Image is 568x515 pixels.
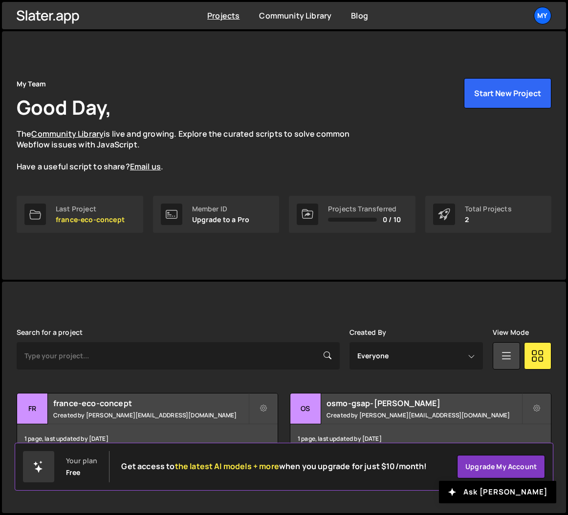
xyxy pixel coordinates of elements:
div: Free [66,469,81,476]
a: Email us [130,161,161,172]
label: Created By [350,329,387,336]
p: 2 [465,216,512,224]
p: The is live and growing. Explore the curated scripts to solve common Webflow issues with JavaScri... [17,128,369,172]
div: os [290,393,321,424]
div: 1 page, last updated by [DATE] [290,424,551,453]
div: Your plan [66,457,97,465]
a: fr france-eco-concept Created by [PERSON_NAME][EMAIL_ADDRESS][DOMAIN_NAME] 1 page, last updated b... [17,393,278,454]
a: My [534,7,551,24]
a: os osmo-gsap-[PERSON_NAME] Created by [PERSON_NAME][EMAIL_ADDRESS][DOMAIN_NAME] 1 page, last upda... [290,393,551,454]
label: View Mode [493,329,529,336]
span: 0 / 10 [383,216,401,224]
p: france-eco-concept [56,216,125,224]
a: Community Library [31,128,104,139]
a: Projects [207,10,240,21]
div: Member ID [192,205,250,213]
div: fr [17,393,48,424]
div: My Team [17,78,46,90]
button: Start New Project [464,78,551,108]
label: Search for a project [17,329,83,336]
input: Type your project... [17,342,340,370]
div: Last Project [56,205,125,213]
div: 1 page, last updated by [DATE] [17,424,278,453]
h2: osmo-gsap-[PERSON_NAME] [327,398,522,409]
h2: Get access to when you upgrade for just $10/month! [121,462,427,471]
small: Created by [PERSON_NAME][EMAIL_ADDRESS][DOMAIN_NAME] [327,411,522,419]
a: Community Library [259,10,331,21]
a: Last Project france-eco-concept [17,196,143,233]
h2: france-eco-concept [53,398,248,409]
p: Upgrade to a Pro [192,216,250,224]
a: Upgrade my account [457,455,545,478]
span: the latest AI models + more [175,461,279,472]
div: Total Projects [465,205,512,213]
div: Projects Transferred [328,205,401,213]
a: Blog [351,10,368,21]
button: Ask [PERSON_NAME] [439,481,556,503]
h1: Good Day, [17,94,111,121]
small: Created by [PERSON_NAME][EMAIL_ADDRESS][DOMAIN_NAME] [53,411,248,419]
